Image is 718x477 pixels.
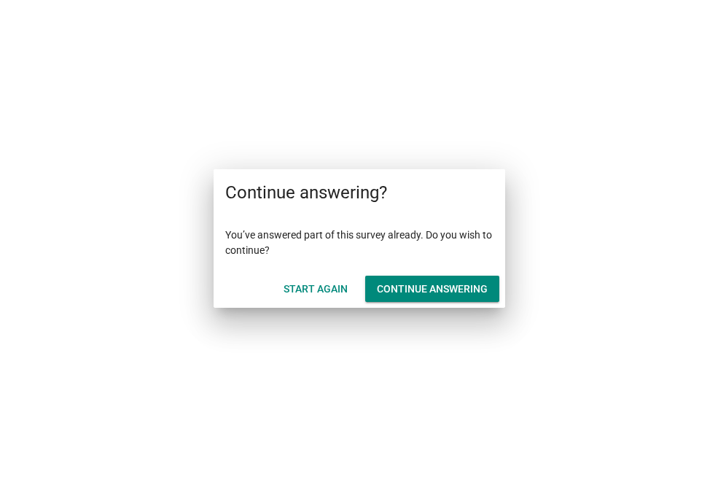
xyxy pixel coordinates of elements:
[272,276,359,302] button: Start Again
[214,169,505,216] div: Continue answering?
[214,216,505,270] div: You’ve answered part of this survey already. Do you wish to continue?
[284,282,348,297] div: Start Again
[377,282,488,297] div: Continue answering
[365,276,499,302] button: Continue answering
